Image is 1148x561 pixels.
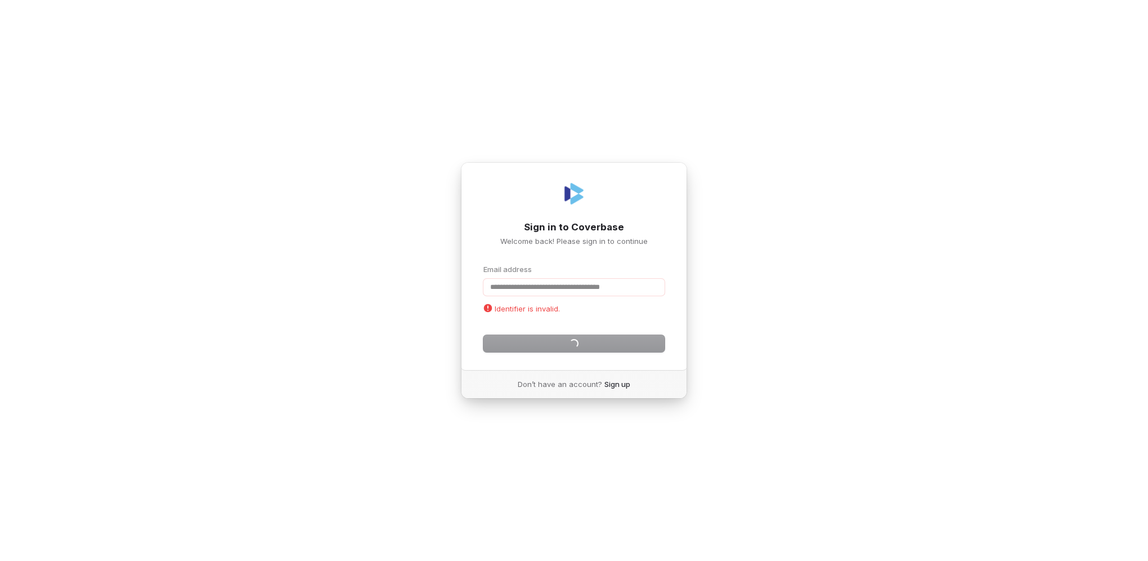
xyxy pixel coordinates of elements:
h1: Sign in to Coverbase [483,221,665,234]
img: Coverbase [560,180,588,207]
p: Identifier is invalid. [483,304,560,314]
span: Don’t have an account? [518,379,602,389]
p: Welcome back! Please sign in to continue [483,236,665,246]
a: Sign up [604,379,630,389]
